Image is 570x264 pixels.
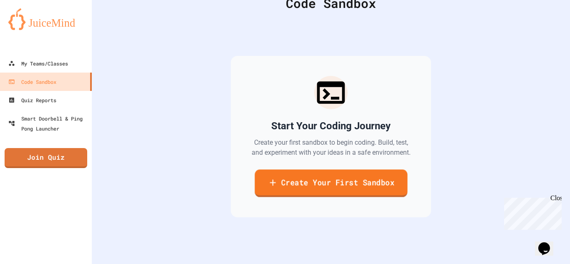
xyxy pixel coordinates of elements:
[5,148,87,168] a: Join Quiz
[251,138,411,158] p: Create your first sandbox to begin coding. Build, test, and experiment with your ideas in a safe ...
[8,77,56,87] div: Code Sandbox
[8,8,83,30] img: logo-orange.svg
[8,113,88,133] div: Smart Doorbell & Ping Pong Launcher
[8,95,56,105] div: Quiz Reports
[255,169,407,197] a: Create Your First Sandbox
[8,58,68,68] div: My Teams/Classes
[271,119,391,133] h2: Start Your Coding Journey
[3,3,58,53] div: Chat with us now!Close
[535,231,562,256] iframe: chat widget
[501,194,562,230] iframe: chat widget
